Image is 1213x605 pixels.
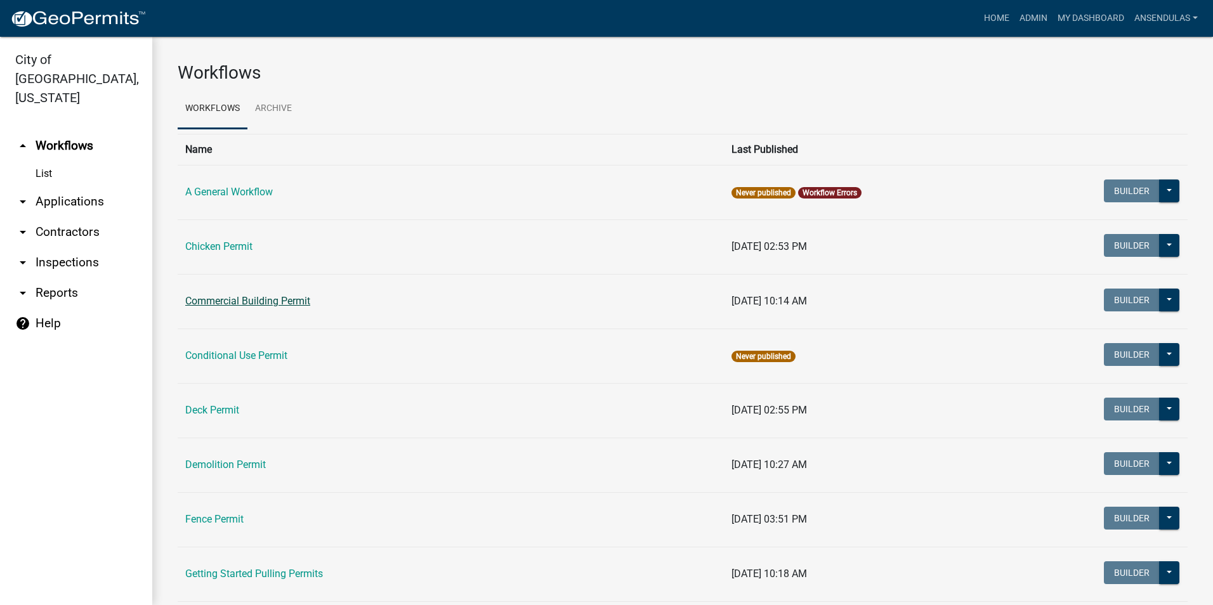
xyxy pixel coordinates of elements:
i: arrow_drop_down [15,224,30,240]
i: arrow_drop_down [15,285,30,301]
span: [DATE] 10:18 AM [731,568,807,580]
button: Builder [1104,234,1160,257]
a: Workflow Errors [803,188,857,197]
span: [DATE] 02:53 PM [731,240,807,252]
span: [DATE] 03:51 PM [731,513,807,525]
span: Never published [731,187,796,198]
th: Name [178,134,724,165]
button: Builder [1104,398,1160,420]
i: arrow_drop_up [15,138,30,153]
button: Builder [1104,179,1160,202]
button: Builder [1104,343,1160,366]
a: A General Workflow [185,186,273,198]
a: Commercial Building Permit [185,295,310,307]
a: Home [979,6,1014,30]
i: arrow_drop_down [15,194,30,209]
i: arrow_drop_down [15,255,30,270]
a: ansendulas [1129,6,1203,30]
button: Builder [1104,507,1160,530]
a: Demolition Permit [185,459,266,471]
a: My Dashboard [1052,6,1129,30]
h3: Workflows [178,62,1188,84]
a: Chicken Permit [185,240,252,252]
span: [DATE] 02:55 PM [731,404,807,416]
a: Fence Permit [185,513,244,525]
a: Admin [1014,6,1052,30]
a: Workflows [178,89,247,129]
button: Builder [1104,452,1160,475]
span: [DATE] 10:14 AM [731,295,807,307]
a: Getting Started Pulling Permits [185,568,323,580]
a: Deck Permit [185,404,239,416]
i: help [15,316,30,331]
span: [DATE] 10:27 AM [731,459,807,471]
span: Never published [731,351,796,362]
button: Builder [1104,289,1160,311]
th: Last Published [724,134,1008,165]
a: Conditional Use Permit [185,349,287,361]
a: Archive [247,89,299,129]
button: Builder [1104,561,1160,584]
